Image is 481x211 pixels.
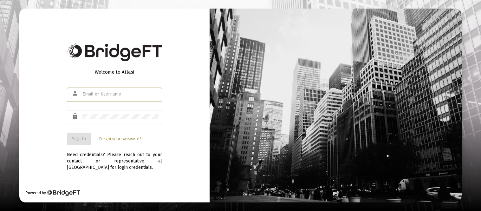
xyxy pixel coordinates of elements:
[67,133,91,145] button: Sign In
[72,90,79,97] mat-icon: person
[72,112,79,120] mat-icon: lock
[67,145,162,171] div: Need credentials? Please reach out to your contact or representative at [GEOGRAPHIC_DATA] for log...
[26,190,80,196] div: Powered by
[72,136,86,142] span: Sign In
[67,69,162,75] div: Welcome to Atlas!
[47,190,80,196] img: Bridge Financial Technology Logo
[82,92,159,97] input: Email or Username
[99,136,141,142] a: Forgot your password?
[67,43,162,61] img: Bridge Financial Technology Logo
